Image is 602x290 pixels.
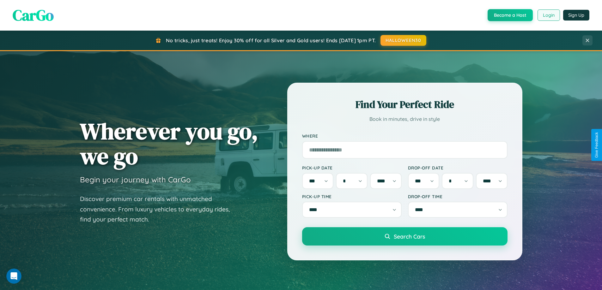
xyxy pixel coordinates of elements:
[80,119,258,169] h1: Wherever you go, we go
[594,132,599,158] div: Give Feedback
[302,165,402,170] label: Pick-up Date
[408,165,508,170] label: Drop-off Date
[394,233,425,240] span: Search Cars
[563,10,589,21] button: Sign Up
[408,194,508,199] label: Drop-off Time
[302,194,402,199] label: Pick-up Time
[302,133,508,139] label: Where
[302,227,508,246] button: Search Cars
[538,9,560,21] button: Login
[302,98,508,111] h2: Find Your Perfect Ride
[166,37,376,44] span: No tricks, just treats! Enjoy 30% off for all Silver and Gold users! Ends [DATE] 1pm PT.
[302,115,508,124] p: Book in minutes, drive in style
[13,5,54,26] span: CarGo
[488,9,533,21] button: Become a Host
[80,175,191,184] h3: Begin your journey with CarGo
[6,269,21,284] iframe: Intercom live chat
[80,194,238,225] p: Discover premium car rentals with unmatched convenience. From luxury vehicles to everyday rides, ...
[380,35,426,46] button: HALLOWEEN30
